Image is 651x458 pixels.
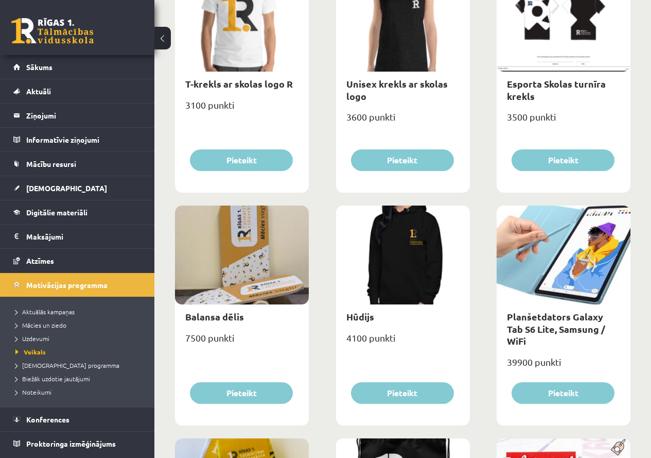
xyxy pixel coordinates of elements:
span: Proktoringa izmēģinājums [26,439,116,448]
a: Atzīmes [13,249,142,273]
a: Sākums [13,55,142,79]
a: Unisex krekls ar skolas logo [346,78,448,101]
button: Pieteikt [351,149,454,171]
a: Proktoringa izmēģinājums [13,432,142,455]
legend: Informatīvie ziņojumi [26,128,142,151]
div: 3100 punkti [175,96,309,122]
a: Rīgas 1. Tālmācības vidusskola [11,18,94,44]
span: Aktuālās kampaņas [15,308,75,316]
button: Pieteikt [190,149,293,171]
a: Ziņojumi [13,104,142,127]
div: 3600 punkti [336,108,470,134]
button: Pieteikt [351,382,454,404]
a: Balansa dēlis [185,311,244,323]
a: [DEMOGRAPHIC_DATA] programma [15,361,144,370]
a: Konferences [13,408,142,431]
span: [DEMOGRAPHIC_DATA] [26,183,107,193]
div: 4100 punkti [336,329,470,355]
a: Biežāk uzdotie jautājumi [15,374,144,383]
a: Maksājumi [13,225,142,248]
span: Sākums [26,62,52,72]
span: Uzdevumi [15,334,49,343]
span: Noteikumi [15,388,51,396]
button: Pieteikt [512,382,614,404]
a: Aktuālās kampaņas [15,307,144,316]
a: Planšetdators Galaxy Tab S6 Lite, Samsung / WiFi [507,311,605,347]
div: 3500 punkti [497,108,630,134]
img: Populāra prece [607,438,630,456]
legend: Ziņojumi [26,104,142,127]
a: Mācies un ziedo [15,320,144,330]
a: Aktuāli [13,79,142,103]
a: Digitālie materiāli [13,200,142,224]
legend: Maksājumi [26,225,142,248]
a: Informatīvie ziņojumi [13,128,142,151]
span: Mācību resursi [26,159,76,168]
span: Digitālie materiāli [26,208,87,217]
a: Esporta Skolas turnīra krekls [507,78,606,101]
a: Motivācijas programma [13,273,142,297]
button: Pieteikt [512,149,614,171]
span: Veikals [15,348,46,356]
a: Noteikumi [15,387,144,397]
div: 7500 punkti [175,329,309,355]
span: Mācies un ziedo [15,321,66,329]
span: Motivācijas programma [26,280,108,290]
a: [DEMOGRAPHIC_DATA] [13,176,142,200]
span: Aktuāli [26,87,51,96]
div: 39900 punkti [497,353,630,379]
span: Atzīmes [26,256,54,265]
a: Hūdijs [346,311,374,323]
span: Konferences [26,415,69,424]
a: Veikals [15,347,144,357]
a: T-krekls ar skolas logo R [185,78,293,90]
span: Biežāk uzdotie jautājumi [15,375,90,383]
a: Mācību resursi [13,152,142,176]
span: [DEMOGRAPHIC_DATA] programma [15,361,119,369]
button: Pieteikt [190,382,293,404]
a: Uzdevumi [15,334,144,343]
